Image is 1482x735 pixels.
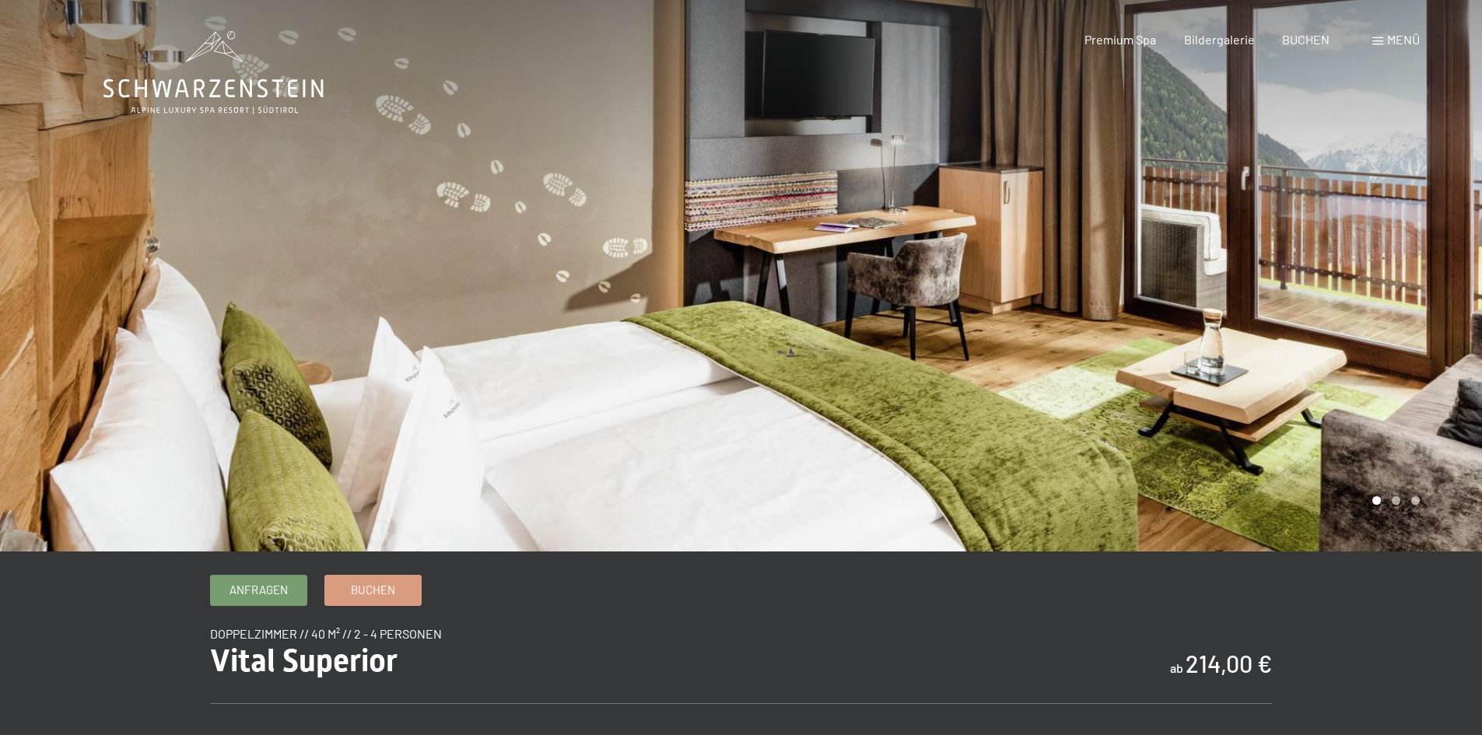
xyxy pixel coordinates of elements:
span: Vital Superior [210,642,398,679]
a: Buchen [325,576,421,605]
a: BUCHEN [1282,32,1330,47]
span: Doppelzimmer // 40 m² // 2 - 4 Personen [210,626,442,641]
span: Anfragen [229,582,288,598]
span: ab [1170,660,1183,675]
span: Buchen [351,582,395,598]
span: Menü [1387,32,1420,47]
a: Premium Spa [1084,32,1156,47]
a: Bildergalerie [1184,32,1255,47]
a: Anfragen [211,576,307,605]
b: 214,00 € [1186,649,1272,677]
